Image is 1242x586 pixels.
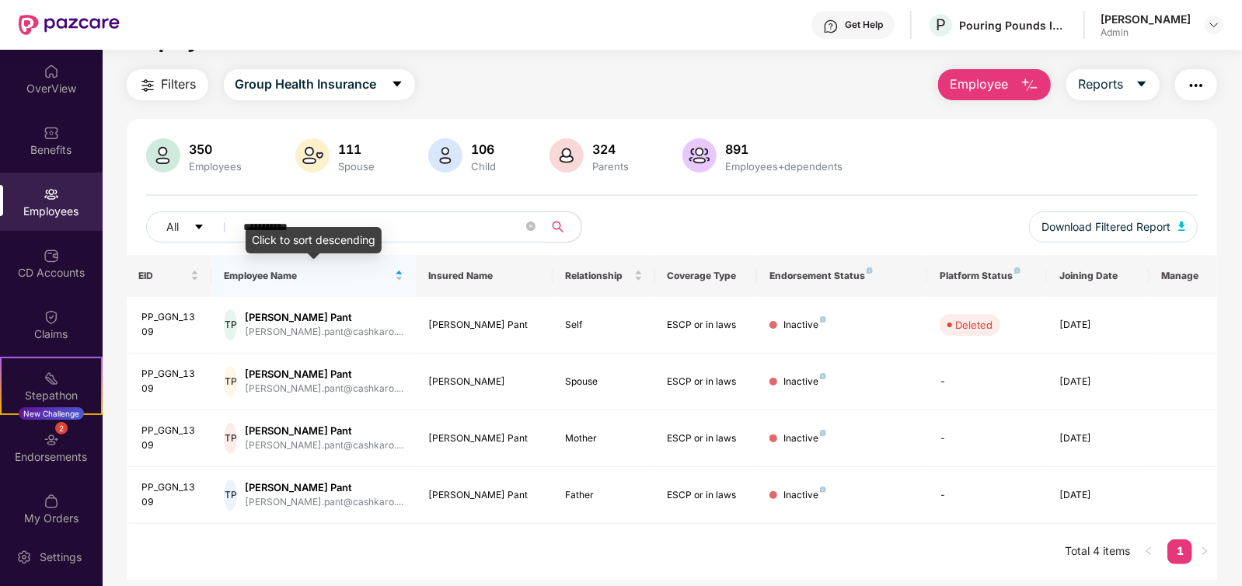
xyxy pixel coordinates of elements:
[565,375,643,389] div: Spouse
[783,488,826,503] div: Inactive
[938,69,1051,100] button: Employee
[1136,539,1161,564] button: left
[428,138,462,173] img: svg+xml;base64,PHN2ZyB4bWxucz0iaHR0cDovL3d3dy53My5vcmcvMjAwMC9zdmciIHhtbG5zOnhsaW5rPSJodHRwOi8vd3...
[162,75,197,94] span: Filters
[44,494,59,509] img: svg+xml;base64,PHN2ZyBpZD0iTXlfT3JkZXJzIiBkYXRhLW5hbWU9Ik15IE9yZGVycyIgeG1sbnM9Imh0dHA6Ly93d3cudz...
[416,255,552,297] th: Insured Name
[245,480,403,495] div: [PERSON_NAME] Pant
[44,64,59,79] img: svg+xml;base64,PHN2ZyBpZD0iSG9tZSIgeG1sbnM9Imh0dHA6Ly93d3cudzMub3JnLzIwMDAvc3ZnIiB3aWR0aD0iMjAiIG...
[142,480,200,510] div: PP_GGN_1309
[245,310,403,325] div: [PERSON_NAME] Pant
[1187,76,1205,95] img: svg+xml;base64,PHN2ZyB4bWxucz0iaHR0cDovL3d3dy53My5vcmcvMjAwMC9zdmciIHdpZHRoPSIyNCIgaGVpZ2h0PSIyNC...
[245,382,403,396] div: [PERSON_NAME].pant@cashkaro....
[16,549,32,565] img: svg+xml;base64,PHN2ZyBpZD0iU2V0dGluZy0yMHgyMCIgeG1sbnM9Imh0dHA6Ly93d3cudzMub3JnLzIwMDAvc3ZnIiB3aW...
[867,267,873,274] img: svg+xml;base64,PHN2ZyB4bWxucz0iaHR0cDovL3d3dy53My5vcmcvMjAwMC9zdmciIHdpZHRoPSI4IiBoZWlnaHQ9IjgiIH...
[44,248,59,263] img: svg+xml;base64,PHN2ZyBpZD0iQ0RfQWNjb3VudHMiIGRhdGEtbmFtZT0iQ0QgQWNjb3VudHMiIHhtbG5zPSJodHRwOi8vd3...
[245,325,403,340] div: [PERSON_NAME].pant@cashkaro....
[1047,255,1150,297] th: Joining Date
[543,211,582,242] button: search
[35,549,86,565] div: Settings
[526,221,536,231] span: close-circle
[1014,267,1020,274] img: svg+xml;base64,PHN2ZyB4bWxucz0iaHR0cDovL3d3dy53My5vcmcvMjAwMC9zdmciIHdpZHRoPSI4IiBoZWlnaHQ9IjgiIH...
[146,138,180,173] img: svg+xml;base64,PHN2ZyB4bWxucz0iaHR0cDovL3d3dy53My5vcmcvMjAwMC9zdmciIHhtbG5zOnhsaW5rPSJodHRwOi8vd3...
[127,69,208,100] button: Filters
[469,141,500,157] div: 106
[428,375,539,389] div: [PERSON_NAME]
[1065,539,1130,564] li: Total 4 items
[1066,69,1160,100] button: Reportscaret-down
[245,367,403,382] div: [PERSON_NAME] Pant
[336,141,379,157] div: 111
[1041,218,1170,235] span: Download Filtered Report
[565,270,631,282] span: Relationship
[590,160,633,173] div: Parents
[955,317,993,333] div: Deleted
[44,371,59,386] img: svg+xml;base64,PHN2ZyB4bWxucz0iaHR0cDovL3d3dy53My5vcmcvMjAwMC9zdmciIHdpZHRoPSIyMSIgaGVpZ2h0PSIyMC...
[127,255,212,297] th: EID
[245,424,403,438] div: [PERSON_NAME] Pant
[543,221,574,233] span: search
[428,431,539,446] div: [PERSON_NAME] Pant
[469,160,500,173] div: Child
[655,255,758,297] th: Coverage Type
[1020,76,1039,95] img: svg+xml;base64,PHN2ZyB4bWxucz0iaHR0cDovL3d3dy53My5vcmcvMjAwMC9zdmciIHhtbG5zOnhsaW5rPSJodHRwOi8vd3...
[820,373,826,379] img: svg+xml;base64,PHN2ZyB4bWxucz0iaHR0cDovL3d3dy53My5vcmcvMjAwMC9zdmciIHdpZHRoPSI4IiBoZWlnaHQ9IjgiIH...
[783,375,826,389] div: Inactive
[391,78,403,92] span: caret-down
[783,318,826,333] div: Inactive
[668,431,745,446] div: ESCP or in laws
[245,495,403,510] div: [PERSON_NAME].pant@cashkaro....
[142,424,200,453] div: PP_GGN_1309
[428,488,539,503] div: [PERSON_NAME] Pant
[224,480,237,511] div: TP
[194,221,204,234] span: caret-down
[224,423,237,454] div: TP
[927,467,1047,524] td: -
[139,270,188,282] span: EID
[1178,221,1186,231] img: svg+xml;base64,PHN2ZyB4bWxucz0iaHR0cDovL3d3dy53My5vcmcvMjAwMC9zdmciIHhtbG5zOnhsaW5rPSJodHRwOi8vd3...
[1136,78,1148,92] span: caret-down
[1167,539,1192,563] a: 1
[526,220,536,235] span: close-circle
[783,431,826,446] div: Inactive
[668,318,745,333] div: ESCP or in laws
[44,432,59,448] img: svg+xml;base64,PHN2ZyBpZD0iRW5kb3JzZW1lbnRzIiB4bWxucz0iaHR0cDovL3d3dy53My5vcmcvMjAwMC9zdmciIHdpZH...
[235,75,377,94] span: Group Health Insurance
[138,76,157,95] img: svg+xml;base64,PHN2ZyB4bWxucz0iaHR0cDovL3d3dy53My5vcmcvMjAwMC9zdmciIHdpZHRoPSIyNCIgaGVpZ2h0PSIyNC...
[19,15,120,35] img: New Pazcare Logo
[723,160,846,173] div: Employees+dependents
[1078,75,1123,94] span: Reports
[565,318,643,333] div: Self
[1029,211,1198,242] button: Download Filtered Report
[1192,539,1217,564] li: Next Page
[55,422,68,434] div: 2
[428,318,539,333] div: [PERSON_NAME] Pant
[927,410,1047,467] td: -
[936,16,946,34] span: P
[187,141,246,157] div: 350
[142,310,200,340] div: PP_GGN_1309
[19,407,84,420] div: New Challenge
[682,138,717,173] img: svg+xml;base64,PHN2ZyB4bWxucz0iaHR0cDovL3d3dy53My5vcmcvMjAwMC9zdmciIHhtbG5zOnhsaW5rPSJodHRwOi8vd3...
[927,354,1047,410] td: -
[1150,255,1218,297] th: Manage
[845,19,883,31] div: Get Help
[1059,318,1137,333] div: [DATE]
[820,430,826,436] img: svg+xml;base64,PHN2ZyB4bWxucz0iaHR0cDovL3d3dy53My5vcmcvMjAwMC9zdmciIHdpZHRoPSI4IiBoZWlnaHQ9IjgiIH...
[553,255,655,297] th: Relationship
[1059,488,1137,503] div: [DATE]
[1192,539,1217,564] button: right
[1167,539,1192,564] li: 1
[959,18,1068,33] div: Pouring Pounds India Pvt Ltd (CashKaro and EarnKaro)
[1059,431,1137,446] div: [DATE]
[44,309,59,325] img: svg+xml;base64,PHN2ZyBpZD0iQ2xhaW0iIHhtbG5zPSJodHRwOi8vd3d3LnczLm9yZy8yMDAwL3N2ZyIgd2lkdGg9IjIwIi...
[1101,12,1191,26] div: [PERSON_NAME]
[187,160,246,173] div: Employees
[44,125,59,141] img: svg+xml;base64,PHN2ZyBpZD0iQmVuZWZpdHMiIHhtbG5zPSJodHRwOi8vd3d3LnczLm9yZy8yMDAwL3N2ZyIgd2lkdGg9Ij...
[668,375,745,389] div: ESCP or in laws
[295,138,330,173] img: svg+xml;base64,PHN2ZyB4bWxucz0iaHR0cDovL3d3dy53My5vcmcvMjAwMC9zdmciIHhtbG5zOnhsaW5rPSJodHRwOi8vd3...
[44,187,59,202] img: svg+xml;base64,PHN2ZyBpZD0iRW1wbG95ZWVzIiB4bWxucz0iaHR0cDovL3d3dy53My5vcmcvMjAwMC9zdmciIHdpZHRoPS...
[167,218,180,235] span: All
[565,431,643,446] div: Mother
[723,141,846,157] div: 891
